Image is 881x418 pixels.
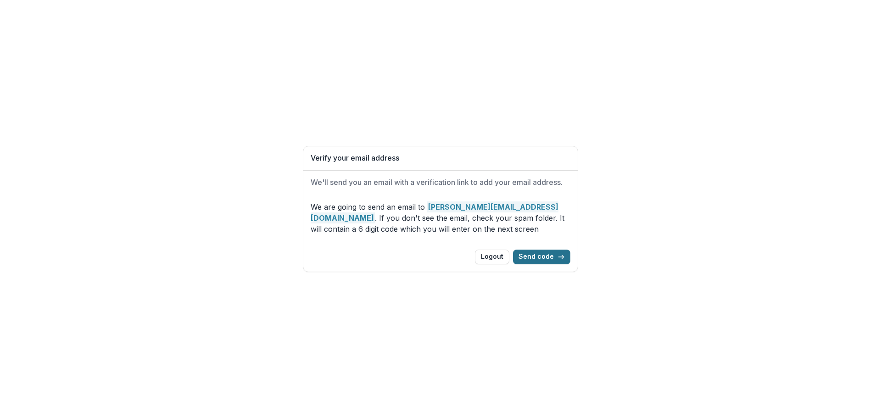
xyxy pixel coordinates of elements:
h1: Verify your email address [311,154,570,162]
strong: [PERSON_NAME][EMAIL_ADDRESS][DOMAIN_NAME] [311,201,558,223]
h2: We'll send you an email with a verification link to add your email address. [311,178,570,187]
p: We are going to send an email to . If you don't see the email, check your spam folder. It will co... [311,201,570,234]
button: Send code [513,250,570,264]
button: Logout [475,250,509,264]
